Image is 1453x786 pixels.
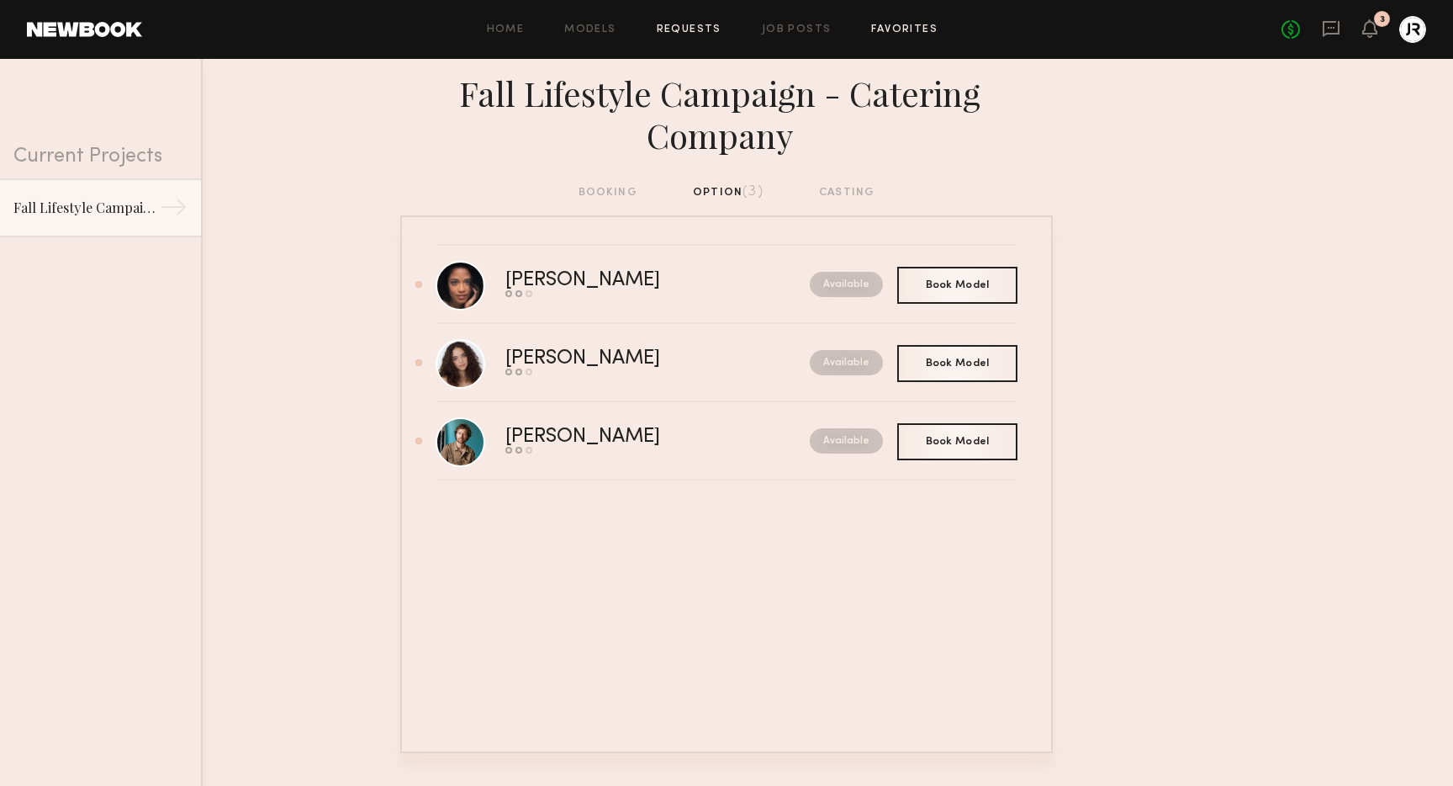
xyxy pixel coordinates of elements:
div: Fall Lifestyle Campaign - Catering Company [400,72,1053,157]
a: Models [564,24,616,35]
span: Book Model [926,437,990,447]
nb-request-status: Available [810,272,883,297]
span: Book Model [926,358,990,369]
div: 3 [1380,15,1385,24]
div: [PERSON_NAME] [505,349,735,369]
span: Book Model [926,280,990,290]
div: Fall Lifestyle Campaign - Catering Company [13,198,160,218]
div: [PERSON_NAME] [505,428,735,447]
a: Job Posts [762,24,832,35]
a: [PERSON_NAME]Available [436,402,1017,481]
a: [PERSON_NAME]Available [436,324,1017,402]
div: [PERSON_NAME] [505,271,735,290]
a: [PERSON_NAME]Available [436,246,1017,324]
a: Home [487,24,525,35]
a: Favorites [871,24,938,35]
a: Requests [657,24,721,35]
div: → [160,194,188,227]
nb-request-status: Available [810,350,883,375]
nb-request-status: Available [810,428,883,454]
